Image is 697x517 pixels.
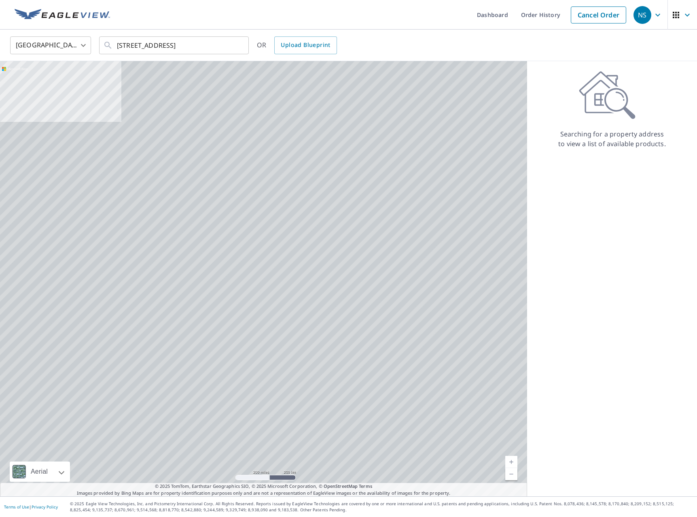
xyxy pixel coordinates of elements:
[32,504,58,510] a: Privacy Policy
[155,483,372,490] span: © 2025 TomTom, Earthstar Geographics SIO, © 2025 Microsoft Corporation, ©
[15,9,110,21] img: EV Logo
[4,504,58,509] p: |
[505,456,517,468] a: Current Level 5, Zoom In
[117,34,232,57] input: Search by address or latitude-longitude
[257,36,337,54] div: OR
[10,462,70,482] div: Aerial
[505,468,517,480] a: Current Level 5, Zoom Out
[359,483,372,489] a: Terms
[324,483,358,489] a: OpenStreetMap
[274,36,337,54] a: Upload Blueprint
[28,462,50,482] div: Aerial
[571,6,626,23] a: Cancel Order
[558,129,666,149] p: Searching for a property address to view a list of available products.
[10,34,91,57] div: [GEOGRAPHIC_DATA]
[70,501,693,513] p: © 2025 Eagle View Technologies, Inc. and Pictometry International Corp. All Rights Reserved. Repo...
[4,504,29,510] a: Terms of Use
[633,6,651,24] div: NS
[281,40,330,50] span: Upload Blueprint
